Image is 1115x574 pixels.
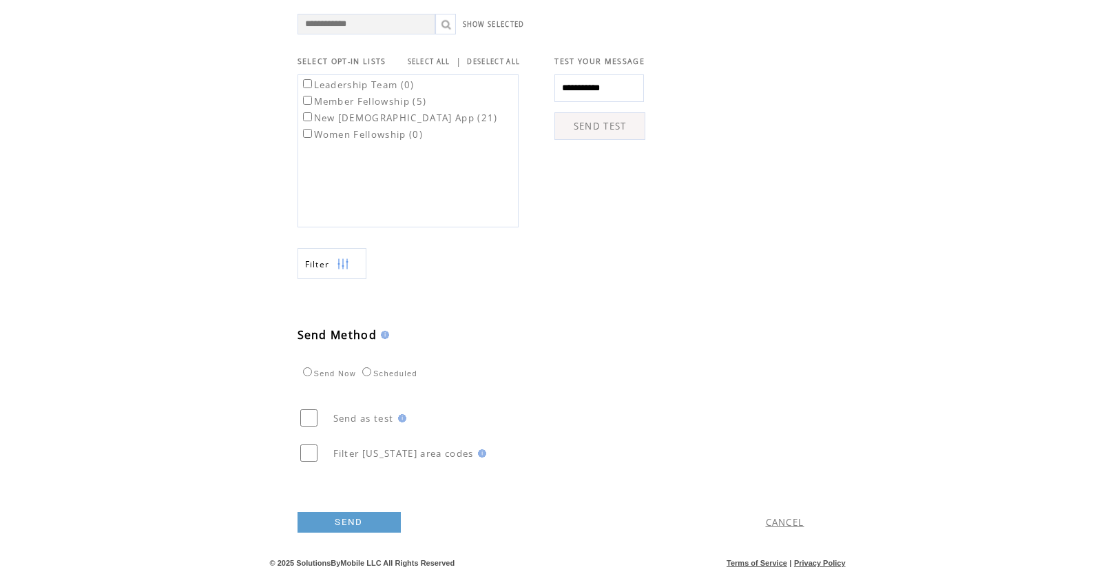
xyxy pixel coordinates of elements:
label: Scheduled [359,369,417,378]
a: SHOW SELECTED [463,20,525,29]
input: New [DEMOGRAPHIC_DATA] App (21) [303,112,312,121]
a: CANCEL [766,516,804,529]
input: Leadership Team (0) [303,79,312,88]
img: help.gif [377,331,389,339]
input: Member Fellowship (5) [303,96,312,105]
span: TEST YOUR MESSAGE [554,57,645,66]
a: SEND TEST [554,112,645,140]
span: | [456,55,461,68]
span: Show filters [305,258,330,270]
label: Send Now [300,369,356,378]
input: Scheduled [362,367,371,376]
span: | [789,559,791,567]
input: Send Now [303,367,312,376]
a: SEND [298,512,401,533]
span: © 2025 SolutionsByMobile LLC All Rights Reserved [270,559,455,567]
a: SELECT ALL [408,57,450,66]
span: Filter [US_STATE] area codes [333,447,474,460]
span: Send Method [298,327,377,342]
img: help.gif [394,414,406,422]
a: Privacy Policy [794,559,846,567]
label: Leadership Team (0) [300,79,415,91]
a: Filter [298,248,366,279]
label: Member Fellowship (5) [300,95,427,107]
span: Send as test [333,412,394,424]
img: help.gif [474,449,486,458]
img: filters.png [337,249,349,280]
a: Terms of Service [727,559,787,567]
input: Women Fellowship (0) [303,129,312,138]
label: Women Fellowship (0) [300,128,424,141]
a: DESELECT ALL [467,57,520,66]
label: New [DEMOGRAPHIC_DATA] App (21) [300,112,498,124]
span: SELECT OPT-IN LISTS [298,57,386,66]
